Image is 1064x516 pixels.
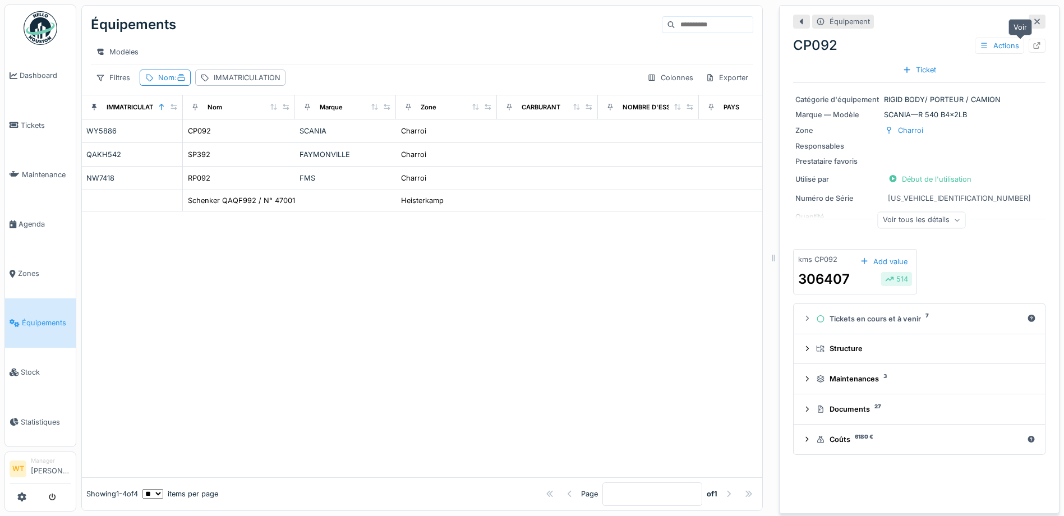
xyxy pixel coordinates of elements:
[142,489,218,499] div: items per page
[5,150,76,199] a: Maintenance
[5,51,76,100] a: Dashboard
[707,489,717,499] strong: of 1
[19,219,71,229] span: Agenda
[795,156,879,167] div: Prestataire favoris
[795,109,879,120] div: Marque — Modèle
[701,70,753,86] div: Exporter
[830,16,870,27] div: Équipement
[5,397,76,446] a: Statistiques
[188,126,211,136] div: CP092
[401,126,426,136] div: Charroi
[91,70,135,86] div: Filtres
[898,62,941,77] div: Ticket
[1008,19,1032,35] div: Voir
[522,103,560,112] div: CARBURANT
[86,126,178,136] div: WY5886
[885,274,908,284] div: 514
[816,343,1031,354] div: Structure
[798,368,1040,389] summary: Maintenances3
[5,298,76,348] a: Équipements
[21,120,71,131] span: Tickets
[86,149,178,160] div: QAKH542
[975,38,1024,54] div: Actions
[888,193,1031,204] div: [US_VEHICLE_IDENTIFICATION_NUMBER]
[91,44,144,60] div: Modèles
[158,72,186,83] div: Nom
[208,103,222,112] div: Nom
[300,126,391,136] div: SCANIA
[18,268,71,279] span: Zones
[795,193,879,204] div: Numéro de Série
[174,73,186,82] span: :
[22,317,71,328] span: Équipements
[623,103,680,112] div: NOMBRE D'ESSIEU
[10,460,26,477] li: WT
[878,212,966,228] div: Voir tous les détails
[320,103,343,112] div: Marque
[401,195,444,206] div: Heisterkamp
[724,103,739,112] div: PAYS
[816,374,1031,384] div: Maintenances
[300,149,391,160] div: FAYMONVILLE
[795,109,1043,120] div: SCANIA — R 540 B4x2LB
[855,254,912,269] div: Add value
[5,348,76,397] a: Stock
[795,174,879,185] div: Utilisé par
[31,457,71,465] div: Manager
[188,149,210,160] div: SP392
[401,149,426,160] div: Charroi
[401,173,426,183] div: Charroi
[884,172,976,187] div: Début de l'utilisation
[31,457,71,481] li: [PERSON_NAME]
[898,125,923,136] div: Charroi
[795,141,879,151] div: Responsables
[798,339,1040,360] summary: Structure
[21,367,71,377] span: Stock
[798,269,850,289] div: 306407
[21,417,71,427] span: Statistiques
[10,457,71,483] a: WT Manager[PERSON_NAME]
[188,195,300,206] div: Schenker QAQF992 / N° 470010
[24,11,57,45] img: Badge_color-CXgf-gQk.svg
[22,169,71,180] span: Maintenance
[5,100,76,150] a: Tickets
[91,10,176,39] div: Équipements
[816,314,1022,324] div: Tickets en cours et à venir
[795,94,879,105] div: Catégorie d'équipement
[188,173,210,183] div: RP092
[816,404,1031,414] div: Documents
[816,434,1022,445] div: Coûts
[642,70,698,86] div: Colonnes
[798,399,1040,420] summary: Documents27
[581,489,598,499] div: Page
[214,72,280,83] div: IMMATRICULATION
[300,173,391,183] div: FMS
[795,94,1043,105] div: RIGID BODY/ PORTEUR / CAMION
[5,249,76,298] a: Zones
[5,199,76,248] a: Agenda
[20,70,71,81] span: Dashboard
[107,103,165,112] div: IMMATRICULATION
[86,173,178,183] div: NW7418
[798,308,1040,329] summary: Tickets en cours et à venir7
[793,35,1045,56] div: CP092
[798,429,1040,450] summary: Coûts6180 €
[86,489,138,499] div: Showing 1 - 4 of 4
[795,125,879,136] div: Zone
[421,103,436,112] div: Zone
[798,254,837,265] div: kms CP092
